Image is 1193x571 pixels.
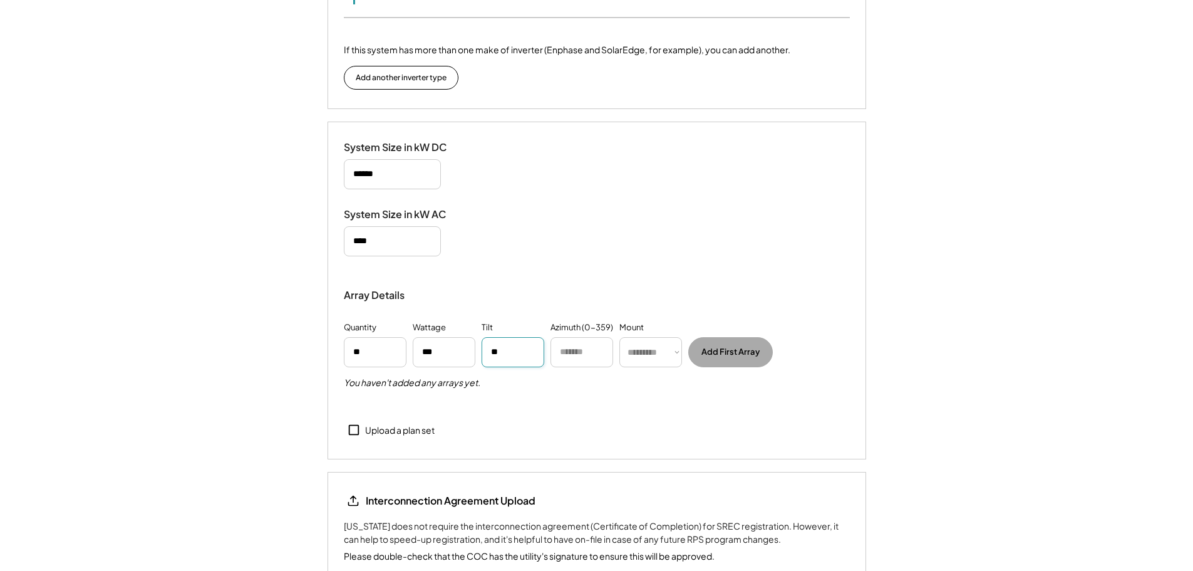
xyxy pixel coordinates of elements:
div: System Size in kW DC [344,141,469,154]
div: Mount [619,322,644,334]
div: Azimuth (0-359) [550,322,613,334]
div: Upload a plan set [365,424,435,437]
div: Tilt [482,322,493,334]
h5: You haven't added any arrays yet. [344,377,480,389]
div: Interconnection Agreement Upload [366,494,535,508]
div: Wattage [413,322,446,334]
button: Add First Array [688,337,773,367]
div: Quantity [344,322,376,334]
div: [US_STATE] does not require the interconnection agreement (Certificate of Completion) for SREC re... [344,520,850,546]
div: Array Details [344,288,406,303]
div: System Size in kW AC [344,208,469,221]
div: Please double-check that the COC has the utility's signature to ensure this will be approved. [344,550,715,563]
div: If this system has more than one make of inverter (Enphase and SolarEdge, for example), you can a... [344,43,790,56]
button: Add another inverter type [344,66,458,90]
